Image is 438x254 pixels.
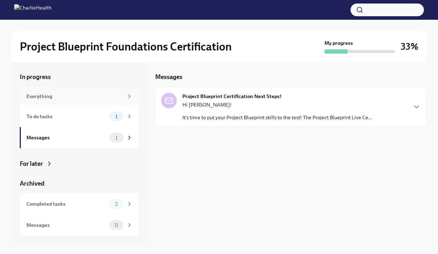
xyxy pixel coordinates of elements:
strong: My progress [324,40,353,47]
a: Everything [20,87,138,106]
p: It's time to put your Project Blueprint skills to the test! The Project Blueprint Live Ce... [182,114,372,121]
img: CharlieHealth [14,4,51,16]
a: Archived [20,179,138,188]
span: 1 [111,135,122,140]
a: Completed tasks2 [20,193,138,214]
a: Messages1 [20,127,138,148]
div: To do tasks [26,113,107,120]
a: For later [20,159,138,168]
div: Messages [26,134,107,141]
div: For later [20,159,43,168]
strong: Project Blueprint Certification Next Steps! [182,93,281,100]
h5: Messages [155,73,182,81]
h2: Project Blueprint Foundations Certification [20,40,232,54]
span: 0 [110,223,122,228]
h3: 33% [401,40,418,53]
span: 2 [111,201,122,207]
div: Messages [26,221,107,229]
div: Completed tasks [26,200,107,208]
a: Messages0 [20,214,138,236]
a: In progress [20,73,138,81]
span: 1 [111,114,122,119]
p: Hi [PERSON_NAME]! [182,101,372,108]
div: Everything [26,92,123,100]
a: To do tasks1 [20,106,138,127]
